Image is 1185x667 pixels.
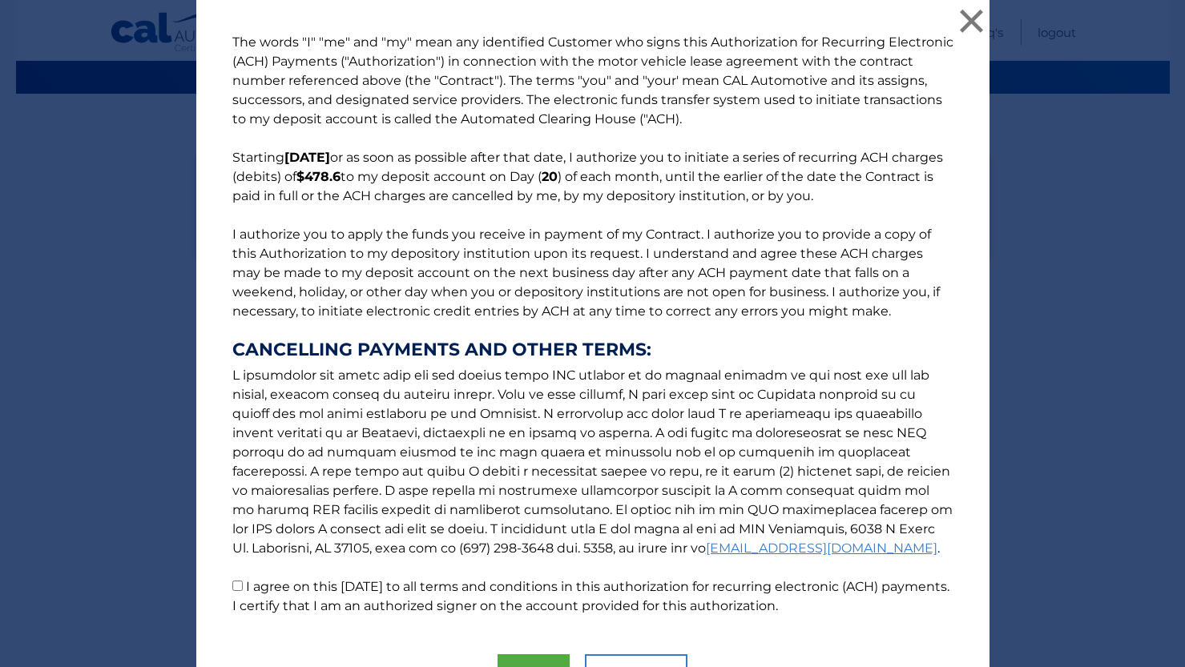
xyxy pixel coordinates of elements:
[232,340,953,360] strong: CANCELLING PAYMENTS AND OTHER TERMS:
[296,169,341,184] b: $478.6
[216,33,969,616] p: The words "I" "me" and "my" mean any identified Customer who signs this Authorization for Recurri...
[542,169,558,184] b: 20
[706,540,937,556] a: [EMAIL_ADDRESS][DOMAIN_NAME]
[956,5,988,37] button: ×
[284,150,330,165] b: [DATE]
[232,579,949,613] label: I agree on this [DATE] to all terms and conditions in this authorization for recurring electronic...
